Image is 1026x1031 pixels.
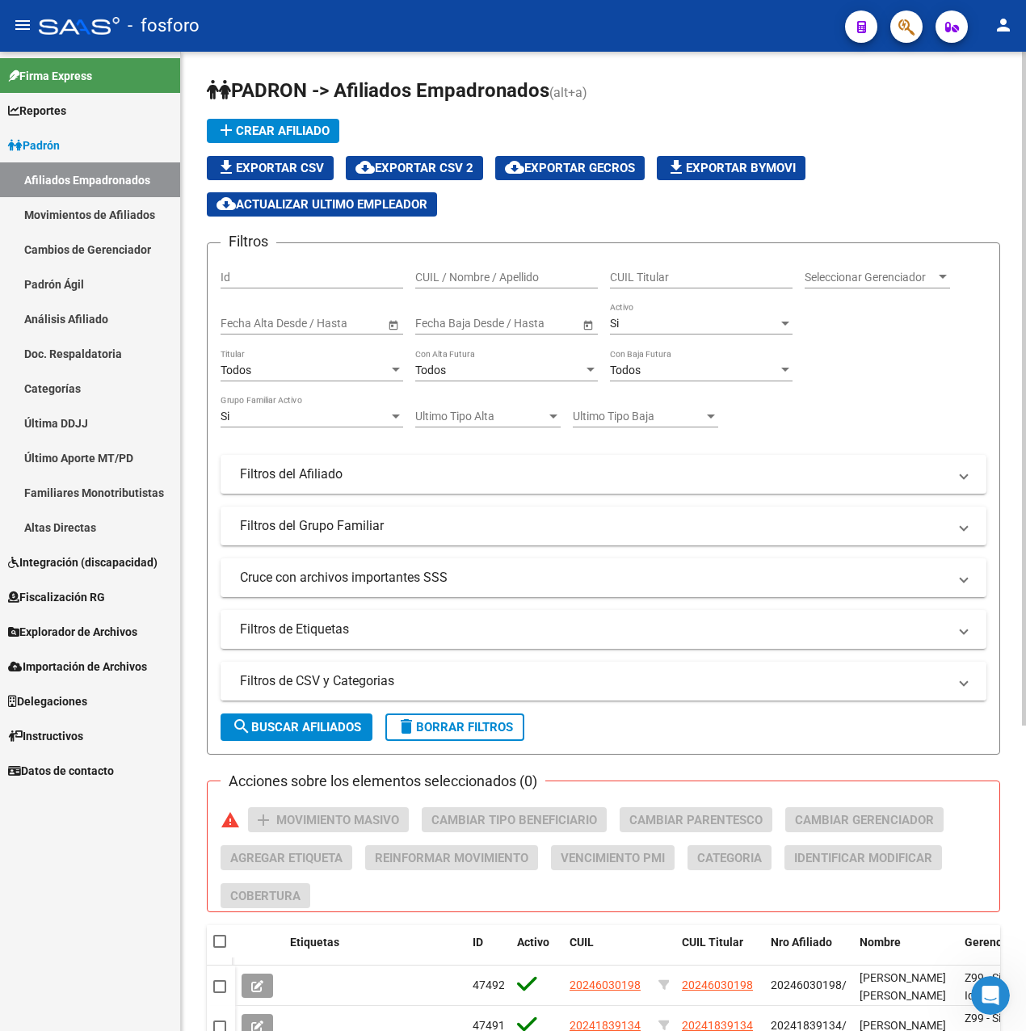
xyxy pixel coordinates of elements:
iframe: Intercom live chat [971,976,1010,1015]
span: CUIL Titular [682,936,743,949]
span: Integración (discapacidad) [8,553,158,571]
mat-icon: delete [397,717,416,736]
button: Vencimiento PMI [551,845,675,870]
span: Exportar GECROS [505,161,635,175]
span: PADRON -> Afiliados Empadronados [207,79,549,102]
span: Todos [610,364,641,377]
datatable-header-cell: CUIL [563,925,652,978]
button: Movimiento Masivo [248,807,409,832]
span: Seleccionar Gerenciador [805,271,936,284]
span: Buscar Afiliados [232,720,361,734]
button: Reinformar Movimiento [365,845,538,870]
span: 20246030198/00 [771,978,860,991]
mat-expansion-panel-header: Filtros de Etiquetas [221,610,986,649]
h3: Filtros [221,230,276,253]
span: Ultimo Tipo Baja [573,410,704,423]
span: Crear Afiliado [217,124,330,138]
span: Actualizar ultimo Empleador [217,197,427,212]
button: Crear Afiliado [207,119,339,143]
button: Open calendar [385,316,402,333]
mat-icon: search [232,717,251,736]
span: Si [221,410,229,423]
span: CUIL [570,936,594,949]
mat-icon: add [217,120,236,140]
span: Cambiar Tipo Beneficiario [431,813,597,827]
span: Reinformar Movimiento [375,851,528,865]
mat-icon: menu [13,15,32,35]
mat-panel-title: Cruce con archivos importantes SSS [240,569,948,587]
button: Exportar Bymovi [657,156,805,180]
button: Open calendar [579,316,596,333]
span: (alt+a) [549,85,587,100]
mat-expansion-panel-header: Cruce con archivos importantes SSS [221,558,986,597]
mat-panel-title: Filtros del Afiliado [240,465,948,483]
button: Cambiar Gerenciador [785,807,944,832]
button: Exportar CSV [207,156,334,180]
datatable-header-cell: Etiquetas [284,925,466,978]
span: Activo [517,936,549,949]
h3: Acciones sobre los elementos seleccionados (0) [221,770,545,793]
span: Nro Afiliado [771,936,832,949]
mat-icon: file_download [217,158,236,177]
span: Borrar Filtros [397,720,513,734]
span: Firma Express [8,67,92,85]
span: Z99 - Sin Identificar [965,971,1015,1003]
span: Exportar CSV 2 [355,161,473,175]
button: Cambiar Tipo Beneficiario [422,807,607,832]
mat-panel-title: Filtros de CSV y Categorias [240,672,948,690]
span: Fiscalización RG [8,588,105,606]
button: Identificar Modificar [784,845,942,870]
mat-panel-title: Filtros de Etiquetas [240,621,948,638]
span: Cambiar Parentesco [629,813,763,827]
button: Categoria [688,845,772,870]
button: Actualizar ultimo Empleador [207,192,437,217]
mat-icon: cloud_download [355,158,375,177]
span: Instructivos [8,727,83,745]
input: End date [284,317,364,330]
span: Reportes [8,102,66,120]
mat-expansion-panel-header: Filtros del Afiliado [221,455,986,494]
button: Cambiar Parentesco [620,807,772,832]
input: Start date [221,317,271,330]
mat-expansion-panel-header: Filtros del Grupo Familiar [221,507,986,545]
datatable-header-cell: Nro Afiliado [764,925,853,978]
span: Todos [415,364,446,377]
span: - fosforo [128,8,200,44]
datatable-header-cell: CUIL Titular [675,925,764,978]
mat-expansion-panel-header: Filtros de CSV y Categorias [221,662,986,701]
input: End date [479,317,558,330]
span: Explorador de Archivos [8,623,137,641]
mat-icon: file_download [666,158,686,177]
span: Movimiento Masivo [276,813,399,827]
mat-icon: add [254,810,273,830]
mat-icon: person [994,15,1013,35]
span: Nombre [860,936,901,949]
span: Si [610,317,619,330]
span: 47492 [473,978,505,991]
button: Exportar CSV 2 [346,156,483,180]
span: Agregar Etiqueta [230,851,343,865]
span: [PERSON_NAME] [PERSON_NAME] [860,971,946,1003]
input: Start date [415,317,465,330]
button: Exportar GECROS [495,156,645,180]
span: Cobertura [230,889,301,903]
span: Datos de contacto [8,762,114,780]
span: Importación de Archivos [8,658,147,675]
button: Buscar Afiliados [221,713,372,741]
span: Delegaciones [8,692,87,710]
span: Identificar Modificar [794,851,932,865]
span: 20246030198 [682,978,753,991]
datatable-header-cell: ID [466,925,511,978]
span: Exportar Bymovi [666,161,796,175]
span: Exportar CSV [217,161,324,175]
button: Cobertura [221,883,310,908]
span: Cambiar Gerenciador [795,813,934,827]
mat-icon: warning [221,810,240,830]
mat-icon: cloud_download [217,194,236,213]
mat-icon: cloud_download [505,158,524,177]
button: Borrar Filtros [385,713,524,741]
mat-panel-title: Filtros del Grupo Familiar [240,517,948,535]
span: Vencimiento PMI [561,851,665,865]
span: Etiquetas [290,936,339,949]
button: Agregar Etiqueta [221,845,352,870]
